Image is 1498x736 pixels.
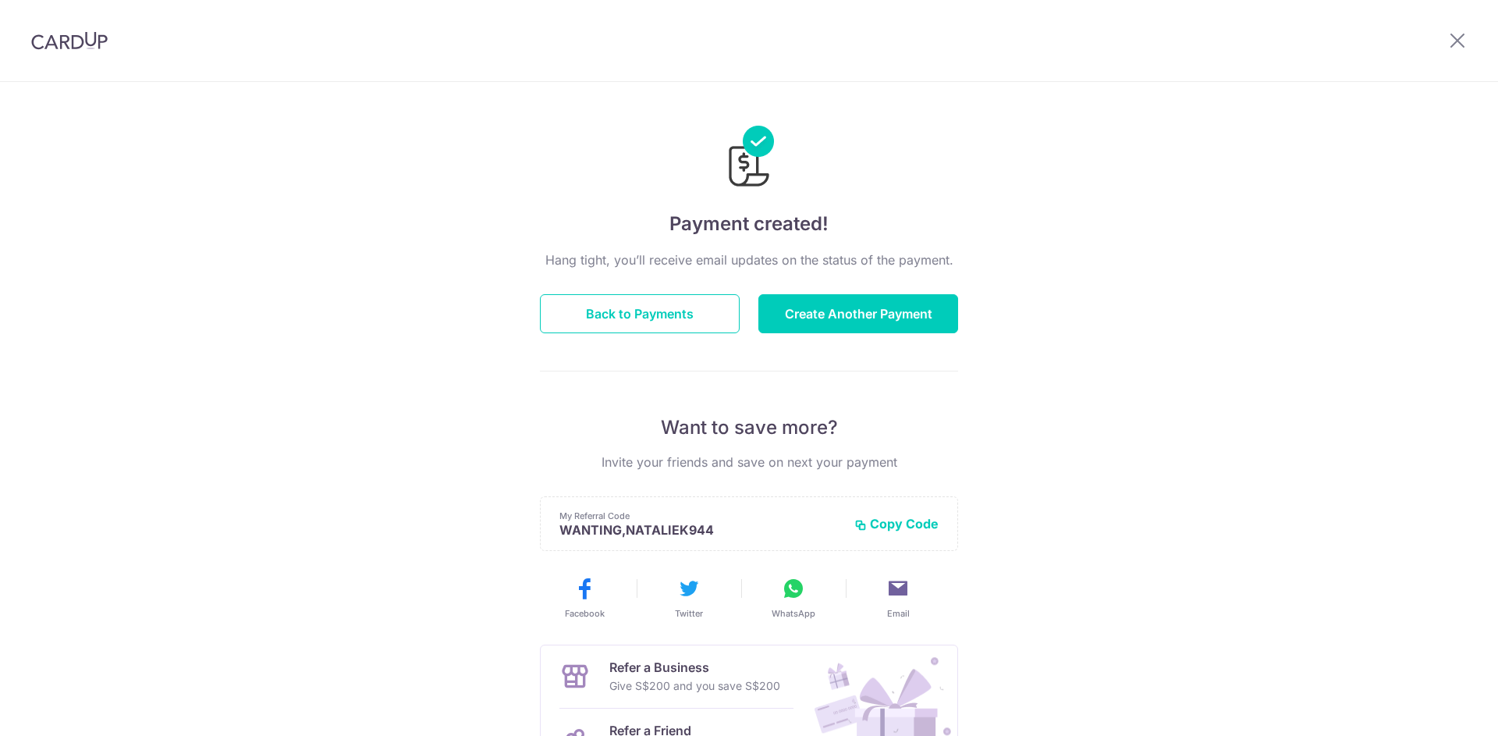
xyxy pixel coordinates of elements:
p: Give S$200 and you save S$200 [609,677,780,695]
img: CardUp [31,31,108,50]
button: Back to Payments [540,294,740,333]
p: My Referral Code [559,510,842,522]
button: Twitter [643,576,735,620]
p: Refer a Business [609,658,780,677]
button: WhatsApp [747,576,840,620]
span: Facebook [565,607,605,620]
span: WhatsApp [772,607,815,620]
button: Email [852,576,944,620]
button: Facebook [538,576,630,620]
p: Hang tight, you’ll receive email updates on the status of the payment. [540,251,958,269]
p: Invite your friends and save on next your payment [540,453,958,471]
button: Create Another Payment [758,294,958,333]
p: Want to save more? [540,415,958,440]
p: WANTING,NATALIEK944 [559,522,842,538]
button: Copy Code [854,516,939,532]
span: Email [887,607,910,620]
span: Twitter [675,607,703,620]
h4: Payment created! [540,210,958,238]
img: Payments [724,126,774,191]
